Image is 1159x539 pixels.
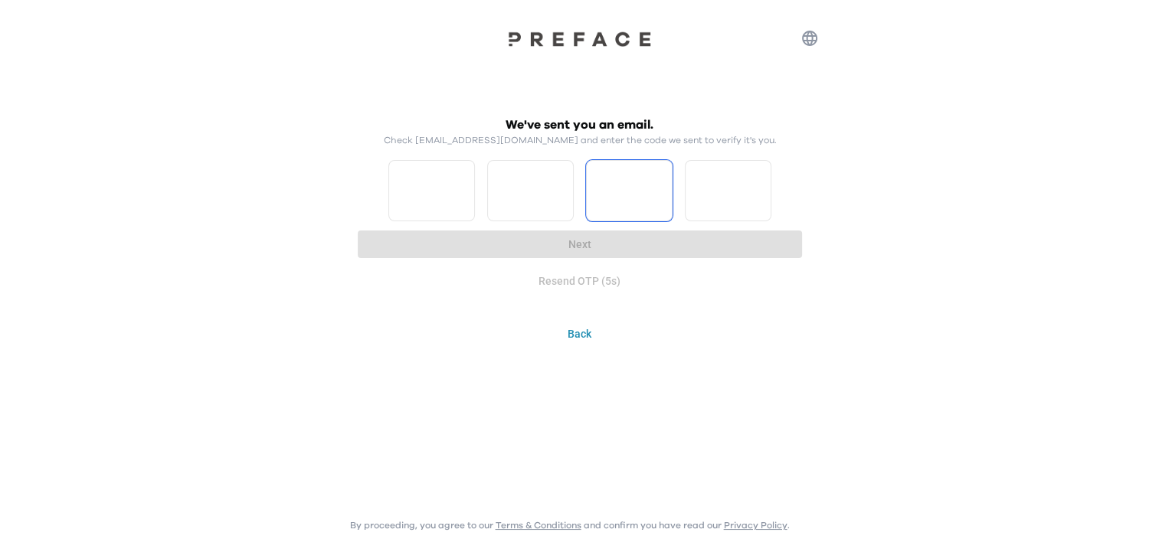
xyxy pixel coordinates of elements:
button: Back [350,320,810,348]
input: Please enter OTP character 2 [487,160,574,221]
p: Check [EMAIL_ADDRESS][DOMAIN_NAME] and enter the code we sent to verify it's you. [384,134,776,146]
input: Please enter OTP character 1 [388,160,475,221]
a: Privacy Policy [724,521,787,530]
a: Terms & Conditions [496,521,581,530]
p: By proceeding, you agree to our and confirm you have read our . [350,519,790,531]
h2: We've sent you an email. [506,116,653,134]
img: Preface Logo [503,31,656,47]
input: Please enter OTP character 3 [586,160,673,221]
input: Please enter OTP character 4 [685,160,771,221]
